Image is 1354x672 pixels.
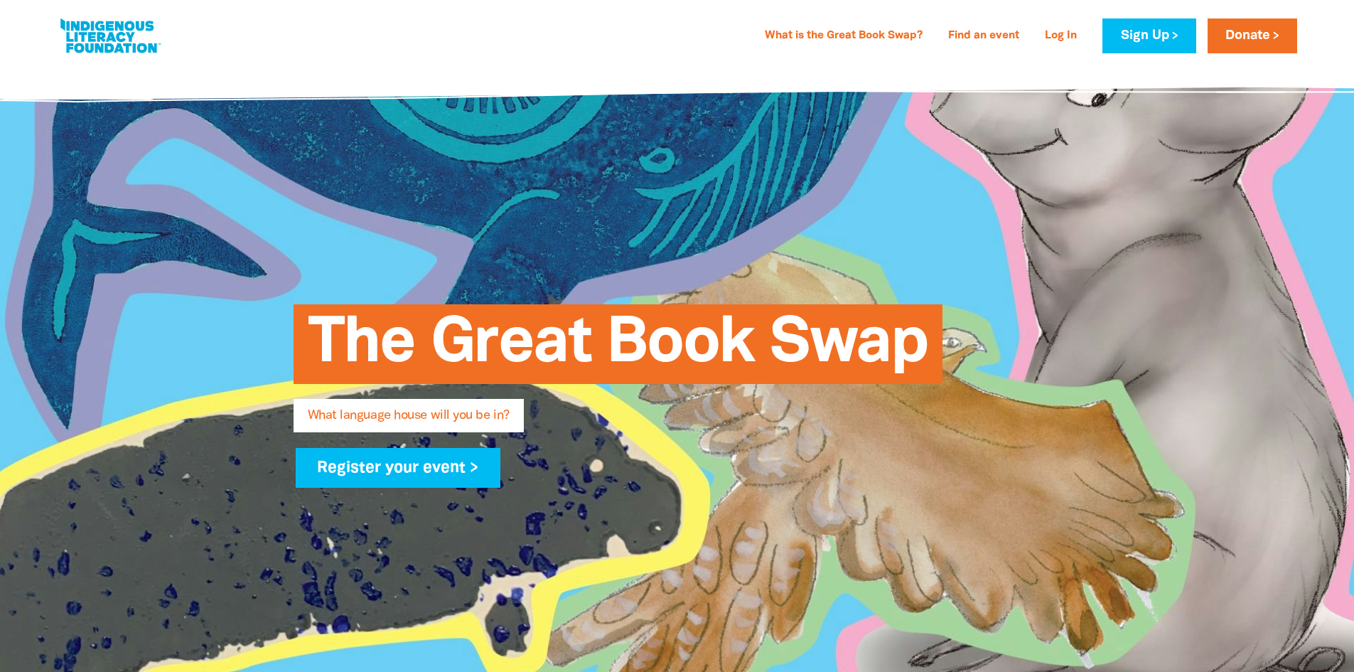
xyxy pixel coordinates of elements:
[940,25,1028,48] a: Find an event
[1036,25,1085,48] a: Log In
[296,448,501,488] a: Register your event >
[1208,18,1297,53] a: Donate
[756,25,931,48] a: What is the Great Book Swap?
[1102,18,1196,53] a: Sign Up
[308,315,928,384] span: The Great Book Swap
[308,410,510,432] span: What language house will you be in?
